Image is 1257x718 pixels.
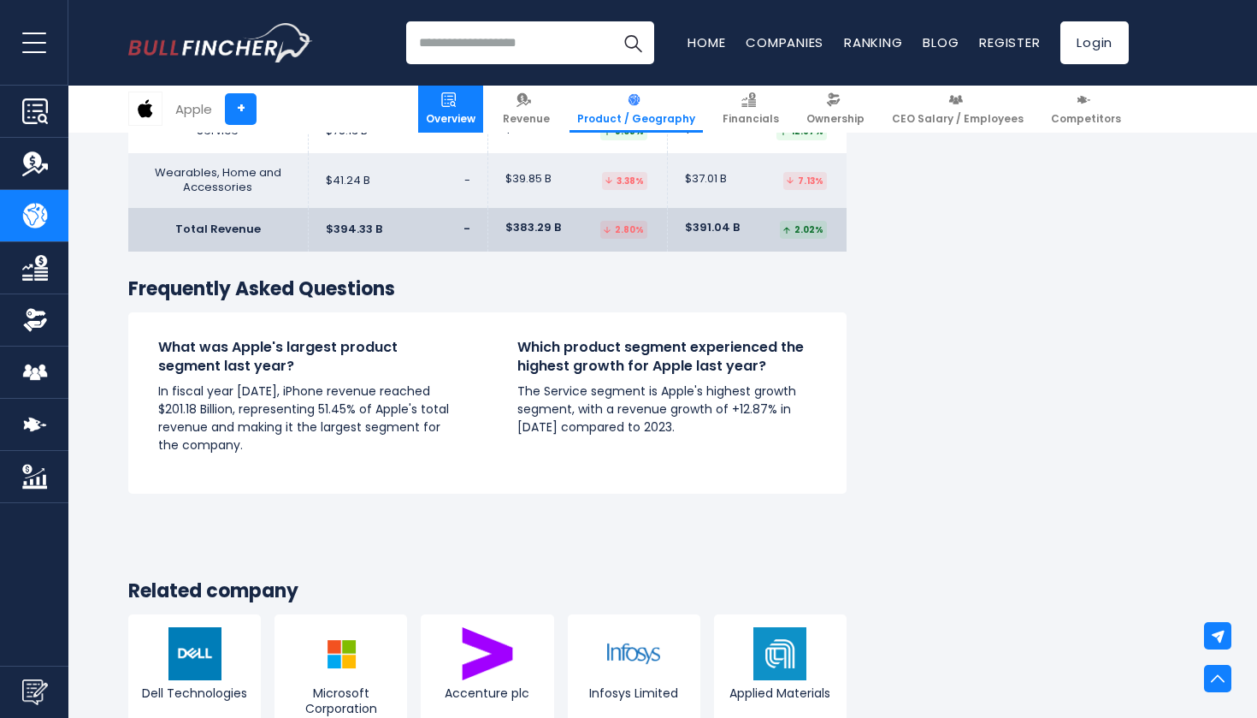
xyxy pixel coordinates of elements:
[128,277,847,302] h3: Frequently Asked Questions
[158,338,457,377] h4: What was Apple's largest product segment last year?
[602,172,647,190] div: 3.38%
[753,627,806,680] img: AMAT logo
[746,33,823,51] a: Companies
[844,33,902,51] a: Ranking
[799,86,872,133] a: Ownership
[572,685,696,701] span: Infosys Limited
[600,221,647,239] div: 2.80%
[718,685,842,701] span: Applied Materials
[495,86,558,133] a: Revenue
[611,21,654,64] button: Search
[168,627,221,680] img: DELL logo
[783,172,827,190] div: 7.13%
[128,579,847,604] h3: Related company
[517,383,817,436] p: The Service segment is Apple's highest growth segment, with a revenue growth of +12.87% in [DATE]...
[892,112,1024,126] span: CEO Salary / Employees
[685,172,727,187] span: $37.01 B
[1043,86,1129,133] a: Competitors
[780,221,827,239] div: 2.02%
[505,221,561,235] span: $383.29 B
[128,23,312,62] a: Go to homepage
[128,208,308,252] td: Total Revenue
[688,33,725,51] a: Home
[175,99,212,119] div: Apple
[22,307,48,333] img: Ownership
[685,221,740,235] span: $391.04 B
[505,172,552,187] span: $39.85 B
[577,112,695,126] span: Product / Geography
[923,33,959,51] a: Blog
[128,153,308,208] td: Wearables, Home and Accessories
[463,221,470,237] span: -
[158,383,457,454] p: In fiscal year [DATE], iPhone revenue reached $201.18 Billion, representing 51.45% of Apple's tot...
[517,338,817,377] h4: Which product segment experienced the highest growth for Apple last year?
[326,223,382,237] span: $394.33 B
[279,685,403,716] span: Microsoft Corporation
[806,112,865,126] span: Ownership
[1060,21,1129,64] a: Login
[315,627,368,680] img: MSFT logo
[225,93,257,125] a: +
[425,685,549,701] span: Accenture plc
[326,174,370,188] span: $41.24 B
[464,172,470,188] span: -
[715,86,787,133] a: Financials
[979,33,1040,51] a: Register
[607,627,660,680] img: INFY logo
[884,86,1031,133] a: CEO Salary / Employees
[426,112,475,126] span: Overview
[503,112,550,126] span: Revenue
[723,112,779,126] span: Financials
[1051,112,1121,126] span: Competitors
[569,86,703,133] a: Product / Geography
[133,685,257,701] span: Dell Technologies
[461,627,514,680] img: ACN logo
[418,86,483,133] a: Overview
[128,23,313,62] img: Bullfincher logo
[129,92,162,125] img: AAPL logo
